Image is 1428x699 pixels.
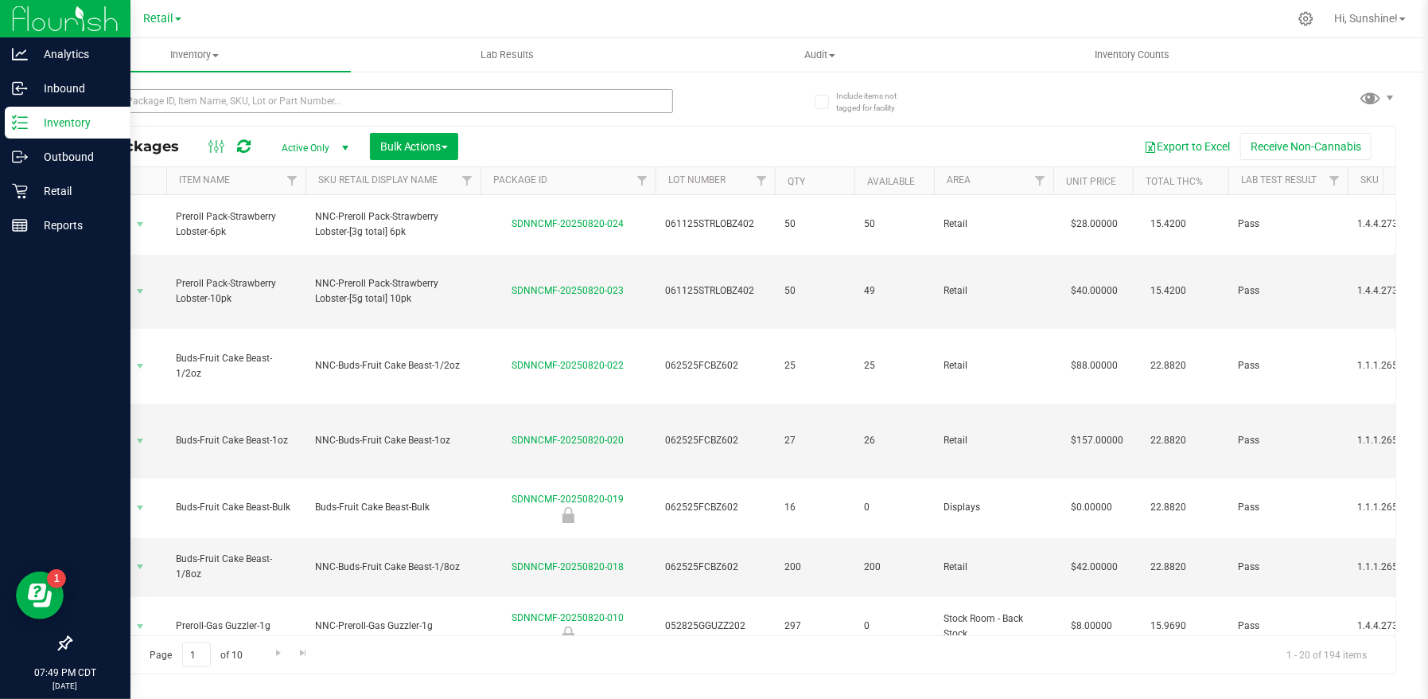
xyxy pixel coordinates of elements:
[784,217,845,232] span: 50
[130,430,150,452] span: select
[12,183,28,199] inline-svg: Retail
[130,497,150,519] span: select
[176,552,296,582] span: Buds-Fruit Cake Beast-1/8oz
[1074,48,1192,62] span: Inventory Counts
[1241,174,1317,185] a: Lab Test Result
[788,176,805,187] a: Qty
[1066,176,1116,187] a: Unit Price
[784,619,845,634] span: 297
[1142,213,1194,236] span: 15.4200
[459,48,555,62] span: Lab Results
[315,433,471,448] span: NNC-Buds-Fruit Cake Beast-1oz
[380,140,448,153] span: Bulk Actions
[1146,176,1203,187] a: Total THC%
[512,435,625,446] a: SDNNCMF-20250820-020
[315,560,471,575] span: NNC-Buds-Fruit Cake Beast-1/8oz
[1027,167,1053,194] a: Filter
[28,45,123,64] p: Analytics
[664,48,975,62] span: Audit
[1063,615,1120,638] span: $8.00000
[12,80,28,96] inline-svg: Inbound
[663,38,976,72] a: Audit
[784,500,845,515] span: 16
[176,276,296,307] span: Preroll Pack-Strawberry Lobster-10pk
[7,680,123,692] p: [DATE]
[1238,619,1338,634] span: Pass
[1296,11,1316,26] div: Manage settings
[1134,133,1240,160] button: Export to Excel
[1238,358,1338,373] span: Pass
[351,38,663,72] a: Lab Results
[28,113,123,132] p: Inventory
[315,500,471,515] span: Buds-Fruit Cake Beast-Bulk
[176,209,296,240] span: Preroll Pack-Strawberry Lobster-6pk
[267,642,290,664] a: Go to the next page
[130,213,150,236] span: select
[1240,133,1372,160] button: Receive Non-Cannabis
[1142,354,1194,377] span: 22.8820
[1238,500,1338,515] span: Pass
[143,12,173,25] span: Retail
[1334,12,1398,25] span: Hi, Sunshine!
[1238,217,1338,232] span: Pass
[864,500,924,515] span: 0
[1142,279,1194,303] span: 15.4200
[130,355,150,377] span: select
[47,569,66,588] iframe: Resource center unread badge
[665,358,765,373] span: 062525FCBZ602
[179,174,230,185] a: Item Name
[864,283,924,299] span: 49
[130,280,150,303] span: select
[629,167,656,194] a: Filter
[784,560,845,575] span: 200
[1142,429,1194,452] span: 22.8820
[454,167,481,194] a: Filter
[1238,283,1338,299] span: Pass
[315,619,471,634] span: NNC-Preroll-Gas Guzzler-1g
[136,642,256,667] span: Page of 10
[1321,167,1348,194] a: Filter
[176,500,296,515] span: Buds-Fruit Cake Beast-Bulk
[512,612,625,623] a: SDNNCMF-20250820-010
[478,627,658,642] div: Backstock
[176,433,296,448] span: Buds-Fruit Cake Beast-1oz
[512,285,625,296] a: SDNNCMF-20250820-023
[976,38,1289,72] a: Inventory Counts
[864,619,924,634] span: 0
[1063,354,1126,377] span: $88.00000
[867,176,915,187] a: Available
[665,619,765,634] span: 052825GGUZZ202
[1360,174,1379,185] a: SKU
[1063,279,1126,303] span: $40.00000
[944,283,1044,299] span: Retail
[944,611,1044,642] span: Stock Room - Back Stock
[38,48,351,62] span: Inventory
[836,90,916,114] span: Include items not tagged for facility
[944,433,1044,448] span: Retail
[130,615,150,638] span: select
[864,433,924,448] span: 26
[279,167,305,194] a: Filter
[668,174,726,185] a: Lot Number
[12,115,28,131] inline-svg: Inventory
[7,666,123,680] p: 07:49 PM CDT
[130,556,150,578] span: select
[944,500,1044,515] span: Displays
[1063,556,1126,579] span: $42.00000
[493,174,547,185] a: Package ID
[512,218,625,229] a: SDNNCMF-20250820-024
[512,561,625,572] a: SDNNCMF-20250820-018
[370,133,458,160] button: Bulk Actions
[944,358,1044,373] span: Retail
[784,283,845,299] span: 50
[28,147,123,166] p: Outbound
[665,217,765,232] span: 061125STRLOBZ402
[182,642,211,667] input: 1
[1142,496,1194,519] span: 22.8820
[1238,560,1338,575] span: Pass
[292,642,315,664] a: Go to the last page
[749,167,775,194] a: Filter
[665,283,765,299] span: 061125STRLOBZ402
[784,433,845,448] span: 27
